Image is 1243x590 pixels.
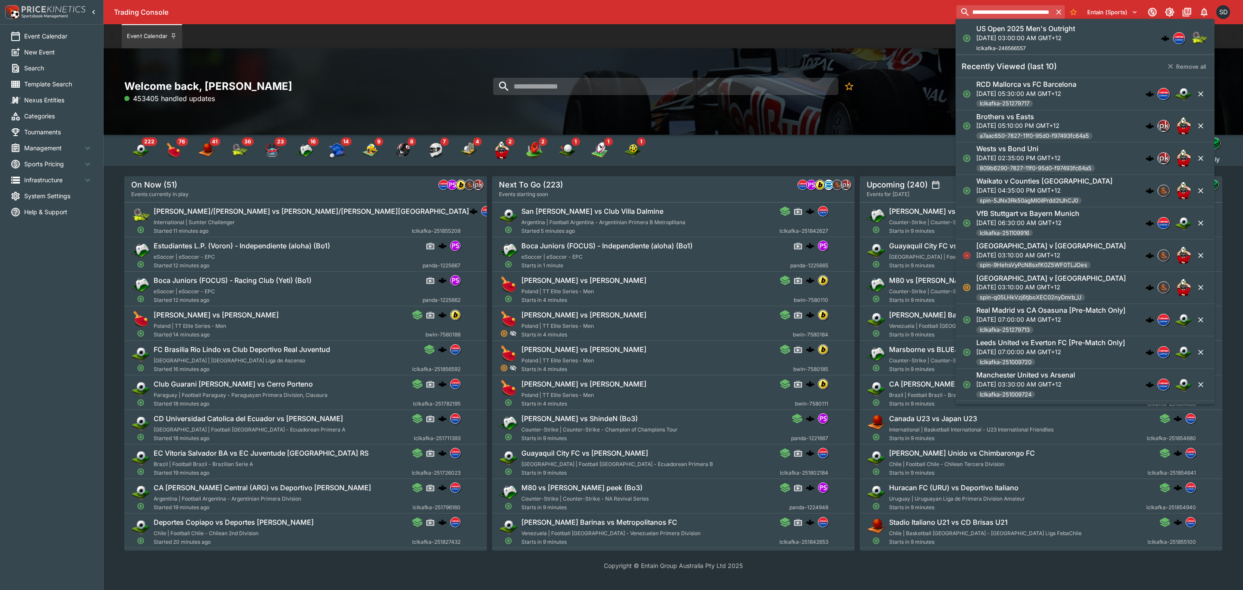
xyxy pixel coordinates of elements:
[24,79,93,89] span: Template Search
[438,380,447,388] img: logo-cerberus.svg
[482,206,491,216] img: lclkafka.png
[451,276,460,285] img: pandascore.png
[1146,503,1196,512] span: lclkafka-251854940
[460,142,477,159] div: Cricket
[1190,29,1208,47] img: tennis.png
[154,207,469,216] h6: [PERSON_NAME]/[PERSON_NAME] vs [PERSON_NAME]/[PERSON_NAME][GEOGRAPHIC_DATA]
[154,241,330,251] h6: Estudiantes L.P. (Voron) - Independiente (aloha) (Bo1)
[521,483,643,492] h6: M80 vs [PERSON_NAME] peek (Bo3)
[976,153,1095,162] p: [DATE] 02:35:00 PM GMT+12
[329,142,346,159] div: Baseball
[818,345,828,354] img: bwin.png
[791,434,828,443] span: panda-1221667
[465,180,474,190] img: sportingsolutions.jpeg
[24,32,93,41] span: Event Calendar
[976,33,1075,42] p: [DATE] 03:00:00 AM GMT+12
[1145,283,1154,292] img: logo-cerberus.svg
[1214,3,1233,22] button: Scott Dowdall
[154,380,313,389] h6: Club Guarani [PERSON_NAME] vs Cerro Porteno
[1158,250,1169,261] img: sportingsolutions.jpeg
[867,344,886,363] img: esports.png
[427,142,445,159] div: Motor Racing
[1175,117,1192,135] img: rugby_union.png
[1158,185,1169,197] img: sportingsolutions.jpeg
[889,207,1006,216] h6: [PERSON_NAME] vs ShindeN (Bo3)
[1186,483,1196,492] img: lclkafka.png
[131,206,150,225] img: tennis.png
[1147,400,1196,408] span: lclkafka-251854639
[1162,4,1177,20] button: Toggle light/dark mode
[1196,4,1212,20] button: Notifications
[451,483,460,492] img: lclkafka.png
[637,137,646,146] span: 1
[124,93,215,104] p: 453405 handled updates
[624,142,641,159] div: Futsal
[1158,379,1169,390] img: lclkafka.png
[526,142,543,159] img: australian_rules
[806,449,814,457] img: logo-cerberus.svg
[976,24,1075,33] h6: US Open 2025 Men's Outright
[841,180,851,190] img: pricekinetics.png
[806,276,814,285] img: logo-cerberus.svg
[1158,282,1169,293] img: sportingsolutions.jpeg
[818,379,828,389] img: bwin.png
[451,448,460,458] img: lclkafka.png
[790,261,828,270] span: panda-1225665
[889,449,1035,458] h6: [PERSON_NAME] Unido vs Chimbarongo FC
[131,413,150,432] img: soccer.png
[962,154,971,163] svg: Open
[1186,414,1196,423] img: lclkafka.png
[499,517,518,536] img: soccer.png
[571,137,580,146] span: 1
[976,144,1038,153] h6: Wests vs Bond Uni
[154,518,314,527] h6: Deportes Copiapo vs Deportes [PERSON_NAME]
[473,137,482,146] span: 4
[818,448,828,458] img: lclkafka.png
[296,142,313,159] img: esports
[889,518,1008,527] h6: Stadio Italiano U21 vs CD Brisas U21
[558,142,576,159] div: Golf
[521,518,677,527] h6: [PERSON_NAME] Barinas vs Metropolitanos FC
[867,241,886,260] img: soccer.png
[832,180,842,190] div: sportingsolutions
[438,449,447,457] img: logo-cerberus.svg
[198,142,215,159] div: Basketball
[818,276,828,285] img: bwin.png
[976,164,1095,173] span: 809b6290-7827-11f0-95d0-f97493fc64a5
[1158,120,1170,132] div: pricekinetics
[412,365,461,374] span: lclkafka-251856592
[1174,518,1182,527] img: logo-cerberus.svg
[1174,483,1182,492] img: logo-cerberus.svg
[1145,122,1154,130] img: logo-cerberus.svg
[439,180,448,190] img: lclkafka.png
[142,137,157,146] span: 222
[591,142,609,159] img: rugby_league
[131,482,150,501] img: soccer.png
[412,227,461,235] span: lclkafka-251855208
[806,483,814,492] img: logo-cerberus.svg
[1174,414,1182,423] img: logo-cerberus.svg
[521,414,638,423] h6: [PERSON_NAME] vs ShindeN (Bo3)
[114,8,953,17] div: Trading Console
[131,310,150,329] img: table_tennis.png
[24,63,93,73] span: Search
[604,137,613,146] span: 1
[131,275,150,294] img: esports.png
[798,180,808,190] img: lclkafka.png
[818,517,828,527] img: lclkafka.png
[154,311,279,320] h6: [PERSON_NAME] vs [PERSON_NAME]
[1145,380,1154,389] img: logo-cerberus.svg
[132,142,149,159] div: Soccer
[956,5,1053,19] input: search
[124,79,487,93] h2: Welcome back, [PERSON_NAME]
[1173,32,1185,44] div: lclkafka
[438,276,447,285] img: logo-cerberus.svg
[521,449,648,458] h6: Guayaquil City FC vs [PERSON_NAME]
[976,112,1034,121] h6: Brothers vs Easts
[1162,59,1211,73] button: Remove all
[24,95,93,105] span: Nexus Entities
[1186,448,1196,458] img: lclkafka.png
[447,180,457,190] div: pandascore
[1158,153,1169,164] img: pricekinetics.png
[806,345,814,354] img: logo-cerberus.svg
